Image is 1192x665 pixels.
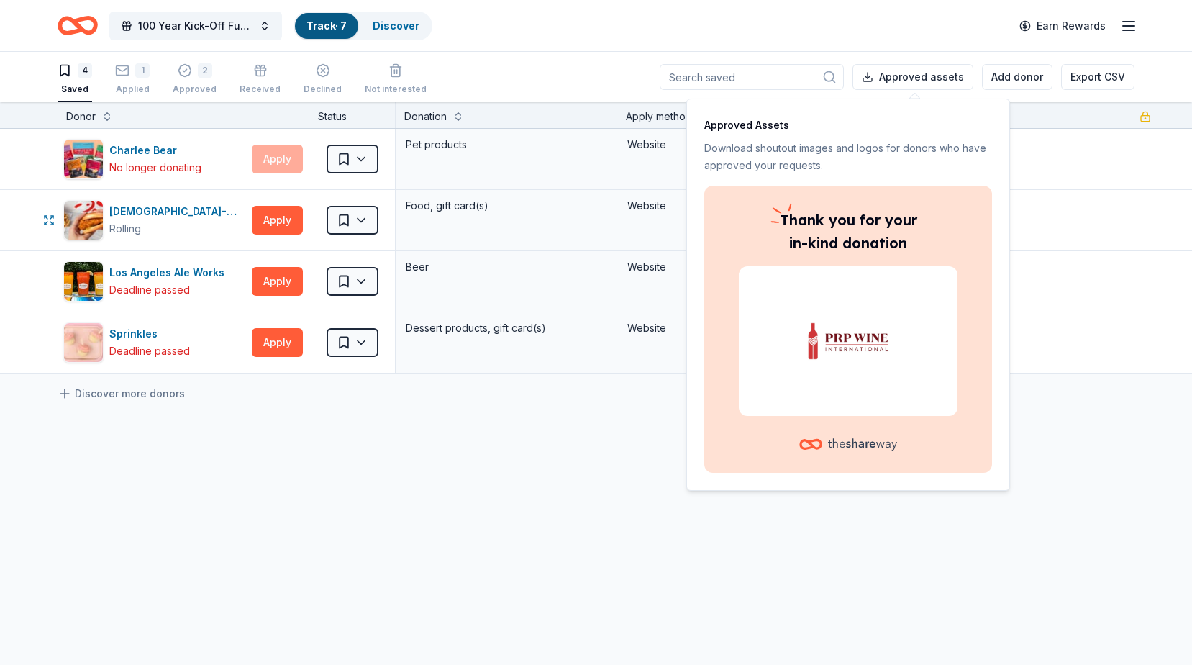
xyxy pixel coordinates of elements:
a: Discover [373,19,419,32]
div: Los Angeles Ale Works [109,264,230,281]
img: Image for Sprinkles [64,323,103,362]
div: Website [627,136,754,153]
div: Donation [404,108,447,125]
button: 1Applied [115,58,150,102]
button: Apply [252,267,303,296]
div: Rolling [109,220,141,237]
div: Not interested [365,83,427,95]
div: Apply method [626,108,692,125]
div: Beer [404,257,608,277]
button: Apply [252,206,303,235]
div: Website [627,320,754,337]
div: Received [240,83,281,95]
input: Search saved [660,64,844,90]
button: Track· 7Discover [294,12,432,40]
img: Image for Los Angeles Ale Works [64,262,103,301]
a: Track· 7 [306,19,347,32]
span: Thank [780,211,824,229]
button: Apply [252,328,303,357]
div: Pet products [404,135,608,155]
div: Donor [66,108,96,125]
a: Home [58,9,98,42]
div: [DEMOGRAPHIC_DATA]-fil-A ([GEOGRAPHIC_DATA]) [109,203,246,220]
div: No longer donating [109,159,201,176]
button: Image for Charlee BearCharlee BearNo longer donating [63,139,246,179]
div: 1 [135,63,150,78]
button: 100 Year Kick-Off Fundraising Celebration [109,12,282,40]
button: Image for SprinklesSprinklesDeadline passed [63,322,246,363]
div: Deadline passed [109,281,190,299]
p: Download shoutout images and logos for donors who have approved your requests. [704,140,992,174]
button: 4Saved [58,58,92,102]
button: Image for Los Angeles Ale WorksLos Angeles Ale WorksDeadline passed [63,261,246,302]
div: Sprinkles [109,325,190,343]
button: Export CSV [1061,64,1134,90]
button: Declined [304,58,342,102]
p: Approved Assets [704,117,992,134]
button: Received [240,58,281,102]
div: 2 [198,63,212,78]
div: Food, gift card(s) [404,196,608,216]
p: you for your in-kind donation [739,209,957,255]
img: Image for Chick-fil-A (Los Angeles) [64,201,103,240]
button: Image for Chick-fil-A (Los Angeles)[DEMOGRAPHIC_DATA]-fil-A ([GEOGRAPHIC_DATA])Rolling [63,200,246,240]
img: Image for Charlee Bear [64,140,103,178]
img: PRP Wine International [756,295,940,387]
div: Approved [173,83,217,95]
button: Not interested [365,58,427,102]
div: Website [627,197,754,214]
div: Declined [304,83,342,95]
a: Discover more donors [58,385,185,402]
span: 100 Year Kick-Off Fundraising Celebration [138,17,253,35]
div: Applied [115,83,150,95]
div: 4 [78,63,92,78]
div: Charlee Bear [109,142,201,159]
div: Saved [58,83,92,95]
div: Status [309,102,396,128]
button: Add donor [982,64,1052,90]
div: Deadline passed [109,343,190,360]
div: Dessert products, gift card(s) [404,318,608,338]
a: Earn Rewards [1011,13,1114,39]
button: Approved assets [852,64,973,90]
button: 2Approved [173,58,217,102]
div: Website [627,258,754,276]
